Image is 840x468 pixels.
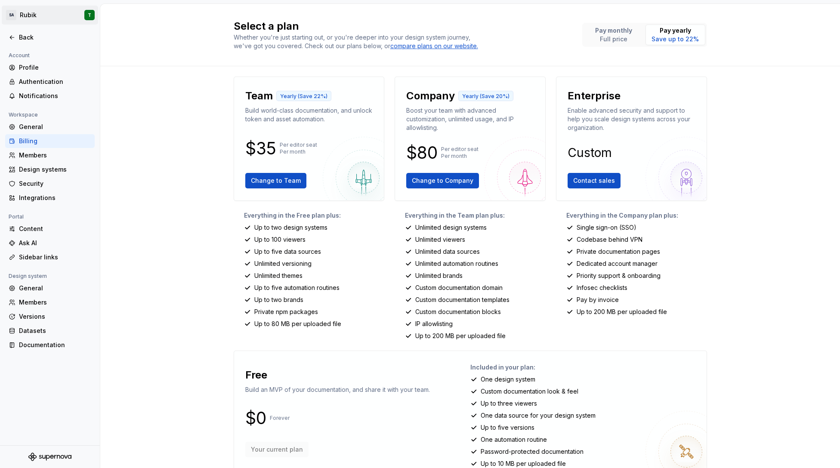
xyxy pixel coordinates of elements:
[5,281,95,295] a: General
[245,143,276,154] p: $35
[390,42,478,50] a: compare plans on our website.
[481,399,537,408] p: Up to three viewers
[573,176,615,185] span: Contact sales
[254,247,321,256] p: Up to five data sources
[577,283,627,292] p: Infosec checklists
[481,423,534,432] p: Up to five versions
[244,211,385,220] p: Everything in the Free plan plus:
[577,247,660,256] p: Private documentation pages
[245,106,373,123] p: Build world-class documentation, and unlock token and asset automation.
[652,26,699,35] p: Pay yearly
[245,173,306,188] button: Change to Team
[5,89,95,103] a: Notifications
[415,296,510,304] p: Custom documentation templates
[577,223,636,232] p: Single sign-on (SSO)
[5,338,95,352] a: Documentation
[19,341,91,349] div: Documentation
[234,19,572,33] h2: Select a plan
[406,173,479,188] button: Change to Company
[415,223,487,232] p: Unlimited design systems
[415,283,503,292] p: Custom documentation domain
[645,25,705,45] button: Pay yearlySave up to 22%
[19,92,91,100] div: Notifications
[19,239,91,247] div: Ask AI
[28,453,71,461] svg: Supernova Logo
[19,33,91,42] div: Back
[577,271,661,280] p: Priority support & onboarding
[251,176,301,185] span: Change to Team
[577,235,642,244] p: Codebase behind VPN
[5,120,95,134] a: General
[5,163,95,176] a: Design systems
[5,134,95,148] a: Billing
[415,259,498,268] p: Unlimited automation routines
[566,211,707,220] p: Everything in the Company plan plus:
[405,211,546,220] p: Everything in the Team plan plus:
[19,326,91,335] div: Datasets
[254,320,341,328] p: Up to 80 MB per uploaded file
[234,33,483,50] div: Whether you're just starting out, or you're deeper into your design system journey, we've got you...
[406,106,534,132] p: Boost your team with advanced customization, unlimited usage, and IP allowlisting.
[462,93,510,100] p: Yearly (Save 20%)
[481,459,566,468] p: Up to 10 MB per uploaded file
[88,12,91,18] div: T
[652,35,699,43] p: Save up to 22%
[5,236,95,250] a: Ask AI
[245,413,266,423] p: $0
[5,271,50,281] div: Design system
[5,148,95,162] a: Members
[245,385,430,394] p: Build an MVP of your documentation, and share it with your team.
[568,106,695,132] p: Enable advanced security and support to help you scale design systems across your organization.
[5,110,41,120] div: Workspace
[254,235,306,244] p: Up to 100 viewers
[254,223,327,232] p: Up to two design systems
[412,176,473,185] span: Change to Company
[5,296,95,309] a: Members
[415,247,480,256] p: Unlimited data sources
[415,308,501,316] p: Custom documentation blocks
[577,259,658,268] p: Dedicated account manager
[5,50,33,61] div: Account
[19,123,91,131] div: General
[481,435,547,444] p: One automation routine
[5,61,95,74] a: Profile
[5,177,95,191] a: Security
[470,363,700,372] p: Included in your plan:
[2,6,98,25] button: SARubikT
[415,235,465,244] p: Unlimited viewers
[19,253,91,262] div: Sidebar links
[441,146,479,160] p: Per editor seat Per month
[406,148,438,158] p: $80
[19,179,91,188] div: Security
[577,308,667,316] p: Up to 200 MB per uploaded file
[595,26,632,35] p: Pay monthly
[280,142,317,155] p: Per editor seat Per month
[254,259,312,268] p: Unlimited versioning
[5,75,95,89] a: Authentication
[5,191,95,205] a: Integrations
[5,212,27,222] div: Portal
[568,148,612,158] p: Custom
[280,93,327,100] p: Yearly (Save 22%)
[19,151,91,160] div: Members
[245,89,273,103] p: Team
[19,298,91,307] div: Members
[6,10,16,20] div: SA
[19,194,91,202] div: Integrations
[415,320,453,328] p: IP allowlisting
[415,271,463,280] p: Unlimited brands
[19,63,91,72] div: Profile
[19,225,91,233] div: Content
[19,284,91,292] div: General
[481,375,535,384] p: One design system
[245,368,267,382] p: Free
[5,31,95,44] a: Back
[254,283,340,292] p: Up to five automation routines
[5,324,95,338] a: Datasets
[481,411,596,420] p: One data source for your design system
[481,387,578,396] p: Custom documentation look & feel
[19,137,91,145] div: Billing
[584,25,644,45] button: Pay monthlyFull price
